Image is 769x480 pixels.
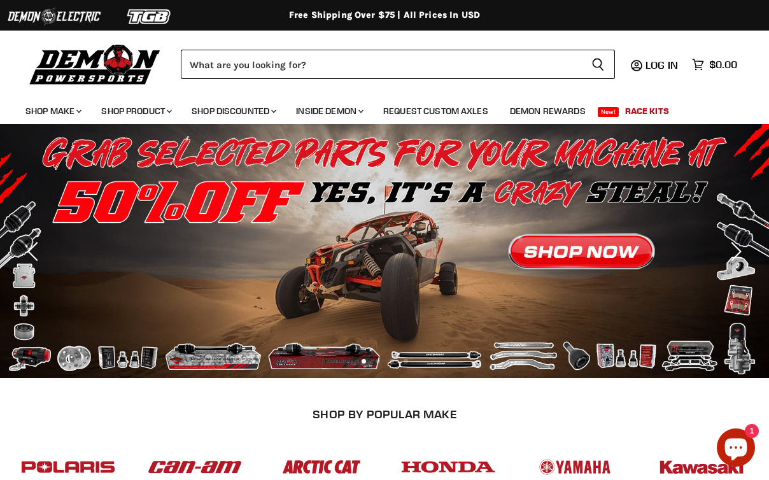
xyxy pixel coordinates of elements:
button: Previous [22,239,48,264]
ul: Main menu [16,93,734,124]
a: $0.00 [686,55,744,74]
a: Race Kits [616,98,679,124]
img: Demon Powersports [25,41,165,87]
a: Request Custom Axles [374,98,498,124]
img: Demon Electric Logo 2 [6,4,102,29]
a: Log in [640,59,686,71]
span: New! [598,107,619,117]
h2: SHOP BY POPULAR MAKE [16,407,754,421]
li: Page dot 3 [390,359,394,364]
a: Inside Demon [286,98,371,124]
a: Shop Discounted [182,98,284,124]
span: Log in [646,59,678,71]
button: Next [721,239,747,264]
li: Page dot 4 [404,359,408,364]
a: Shop Make [16,98,89,124]
li: Page dot 1 [362,359,366,364]
span: $0.00 [709,59,737,71]
a: Shop Product [92,98,180,124]
form: Product [181,50,615,79]
img: TGB Logo 2 [102,4,197,29]
inbox-online-store-chat: Shopify online store chat [713,428,759,470]
li: Page dot 2 [376,359,380,364]
input: Search [181,50,581,79]
button: Search [581,50,615,79]
a: Demon Rewards [500,98,595,124]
